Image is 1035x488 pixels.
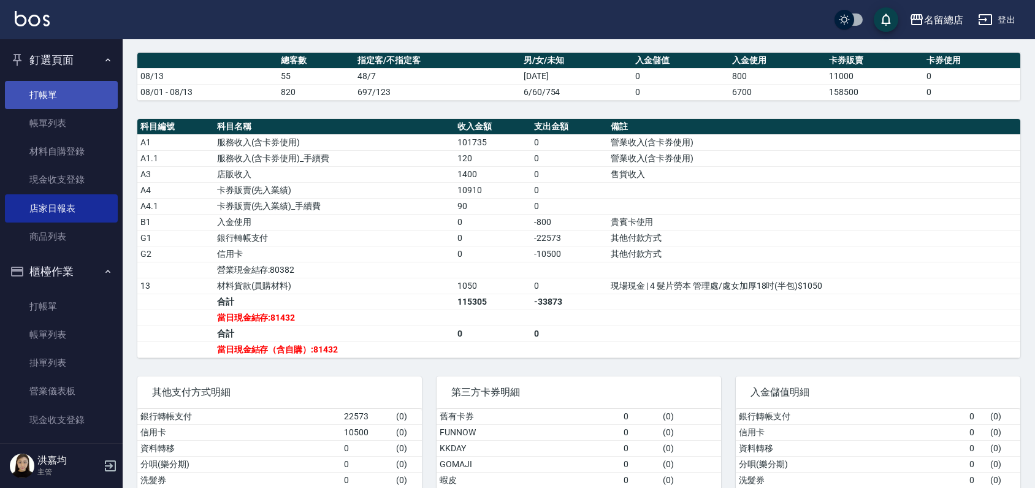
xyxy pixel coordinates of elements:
[531,230,608,246] td: -22573
[736,440,966,456] td: 資料轉移
[924,12,963,28] div: 名留總店
[454,150,531,166] td: 120
[966,409,988,425] td: 0
[966,472,988,488] td: 0
[454,166,531,182] td: 1400
[874,7,898,32] button: save
[531,166,608,182] td: 0
[5,292,118,321] a: 打帳單
[531,134,608,150] td: 0
[341,472,393,488] td: 0
[531,182,608,198] td: 0
[214,182,455,198] td: 卡券販賣(先入業績)
[214,214,455,230] td: 入金使用
[278,68,354,84] td: 55
[137,166,214,182] td: A3
[5,137,118,166] a: 材料自購登錄
[521,53,632,69] th: 男/女/未知
[608,150,1020,166] td: 營業收入(含卡券使用)
[660,440,721,456] td: ( 0 )
[137,84,278,100] td: 08/01 - 08/13
[214,246,455,262] td: 信用卡
[214,278,455,294] td: 材料貨款(員購材料)
[137,150,214,166] td: A1.1
[987,472,1020,488] td: ( 0 )
[736,456,966,472] td: 分唄(樂分期)
[5,406,118,434] a: 現金收支登錄
[5,434,118,462] a: 高階收支登錄
[608,119,1020,135] th: 備註
[987,456,1020,472] td: ( 0 )
[454,246,531,262] td: 0
[531,119,608,135] th: 支出金額
[214,198,455,214] td: 卡券販賣(先入業績)_手續費
[826,68,923,84] td: 11000
[341,456,393,472] td: 0
[278,53,354,69] th: 總客數
[454,182,531,198] td: 10910
[987,424,1020,440] td: ( 0 )
[5,109,118,137] a: 帳單列表
[454,119,531,135] th: 收入金額
[966,456,988,472] td: 0
[826,53,923,69] th: 卡券販賣
[354,68,521,84] td: 48/7
[341,424,393,440] td: 10500
[923,84,1020,100] td: 0
[5,194,118,223] a: 店家日報表
[5,256,118,288] button: 櫃檯作業
[214,150,455,166] td: 服務收入(含卡券使用)_手續費
[393,472,422,488] td: ( 0 )
[137,409,341,425] td: 銀行轉帳支付
[923,68,1020,84] td: 0
[10,454,34,478] img: Person
[923,53,1020,69] th: 卡券使用
[632,84,729,100] td: 0
[621,424,660,440] td: 0
[137,134,214,150] td: A1
[608,278,1020,294] td: 現場現金 | 4 髮片勞本 管理處/處女加厚18吋(半包)$1050
[214,119,455,135] th: 科目名稱
[621,409,660,425] td: 0
[608,246,1020,262] td: 其他付款方式
[454,278,531,294] td: 1050
[736,472,966,488] td: 洗髮券
[5,44,118,76] button: 釘選頁面
[152,386,407,398] span: 其他支付方式明細
[137,119,1020,358] table: a dense table
[354,53,521,69] th: 指定客/不指定客
[608,134,1020,150] td: 營業收入(含卡券使用)
[521,84,632,100] td: 6/60/754
[137,198,214,214] td: A4.1
[393,424,422,440] td: ( 0 )
[137,246,214,262] td: G2
[632,53,729,69] th: 入金儲值
[393,456,422,472] td: ( 0 )
[437,440,621,456] td: KKDAY
[137,440,341,456] td: 資料轉移
[729,84,826,100] td: 6700
[214,262,455,278] td: 營業現金結存:80382
[37,454,100,467] h5: 洪嘉均
[5,321,118,349] a: 帳單列表
[454,326,531,341] td: 0
[214,341,455,357] td: 當日現金結存（含自購）:81432
[454,230,531,246] td: 0
[137,424,341,440] td: 信用卡
[341,440,393,456] td: 0
[137,53,1020,101] table: a dense table
[973,9,1020,31] button: 登出
[137,214,214,230] td: B1
[621,472,660,488] td: 0
[621,456,660,472] td: 0
[137,472,341,488] td: 洗髮券
[750,386,1006,398] span: 入金儲值明細
[437,409,621,425] td: 舊有卡券
[37,467,100,478] p: 主管
[437,472,621,488] td: 蝦皮
[736,424,966,440] td: 信用卡
[137,278,214,294] td: 13
[137,456,341,472] td: 分唄(樂分期)
[5,81,118,109] a: 打帳單
[341,409,393,425] td: 22573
